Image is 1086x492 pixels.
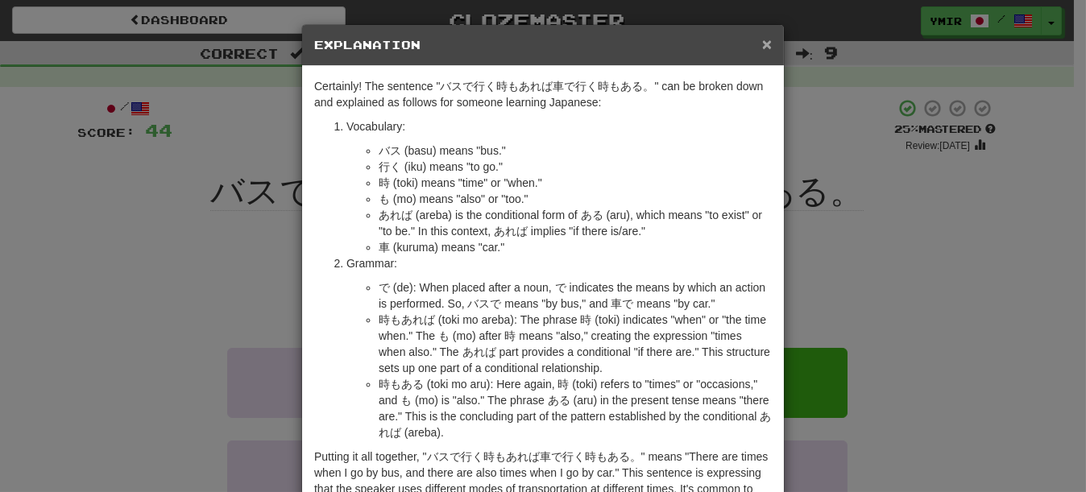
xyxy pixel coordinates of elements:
[379,207,772,239] li: あれば (areba) is the conditional form of ある (aru), which means "to exist" or "to be." In this conte...
[379,191,772,207] li: も (mo) means "also" or "too."
[379,312,772,376] li: 時もあれば (toki mo areba): The phrase 時 (toki) indicates "when" or "the time when." The も (mo) after ...
[314,37,772,53] h5: Explanation
[379,143,772,159] li: バス (basu) means "bus."
[314,78,772,110] p: Certainly! The sentence "バスで行く時もあれば車で行く時もある。" can be broken down and explained as follows for som...
[379,376,772,440] li: 時もある (toki mo aru): Here again, 時 (toki) refers to "times" or "occasions," and も (mo) is "also." ...
[379,175,772,191] li: 時 (toki) means "time" or "when."
[762,35,772,52] button: Close
[379,239,772,255] li: 車 (kuruma) means "car."
[346,118,772,134] p: Vocabulary:
[762,35,772,53] span: ×
[346,255,772,271] p: Grammar:
[379,159,772,175] li: 行く (iku) means "to go."
[379,279,772,312] li: で (de): When placed after a noun, で indicates the means by which an action is performed. So, バスで ...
